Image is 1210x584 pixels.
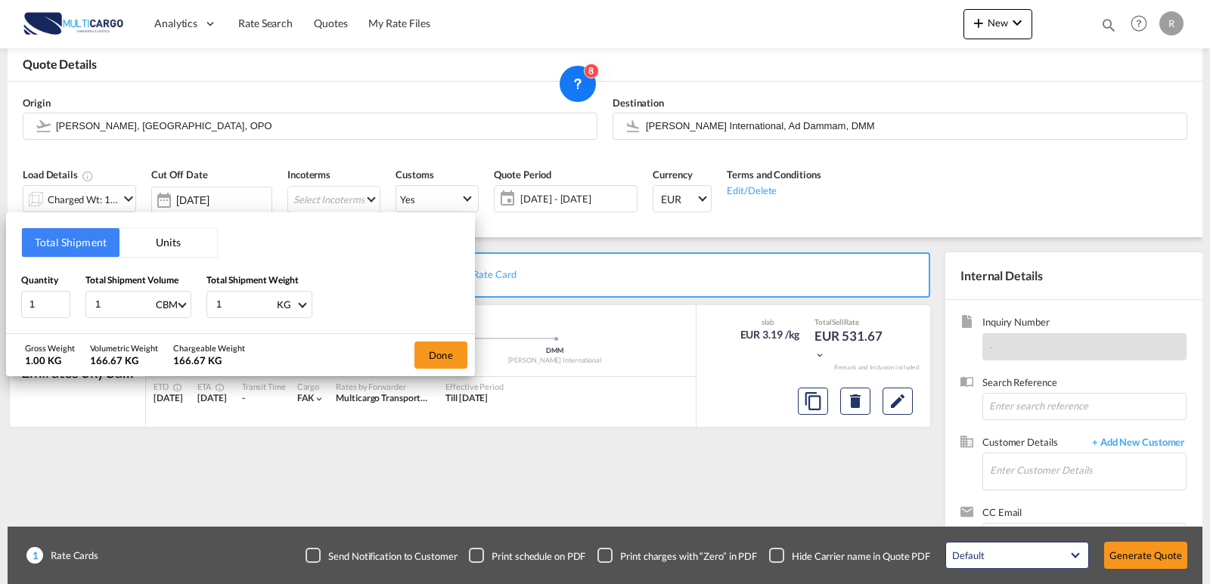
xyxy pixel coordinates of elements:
[94,292,154,317] input: Enter volume
[215,292,275,317] input: Enter weight
[90,342,158,354] div: Volumetric Weight
[206,274,299,286] span: Total Shipment Weight
[21,291,70,318] input: Qty
[90,354,158,367] div: 166.67 KG
[173,342,245,354] div: Chargeable Weight
[85,274,178,286] span: Total Shipment Volume
[173,354,245,367] div: 166.67 KG
[277,298,291,311] div: KG
[119,228,217,257] button: Units
[25,354,75,367] div: 1.00 KG
[156,298,178,311] div: CBM
[414,341,467,369] button: Done
[25,342,75,354] div: Gross Weight
[21,274,58,286] span: Quantity
[22,228,119,257] button: Total Shipment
